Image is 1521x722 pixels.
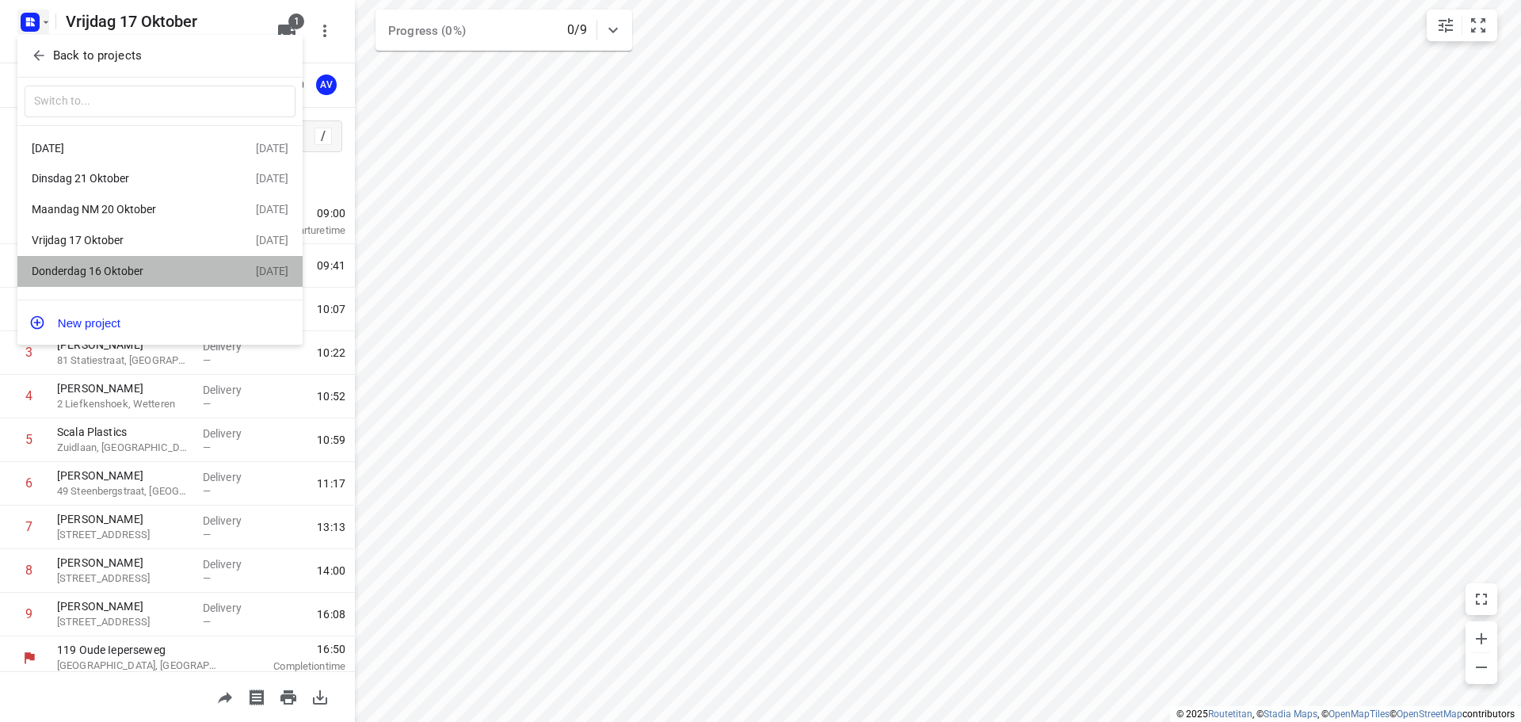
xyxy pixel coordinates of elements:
div: Maandag NM 20 Oktober[DATE] [17,194,303,225]
p: Back to projects [53,47,142,65]
div: [DATE] [32,142,214,155]
div: [DATE] [256,172,288,185]
div: Vrijdag 17 Oktober[DATE] [17,225,303,256]
input: Switch to... [25,86,295,118]
div: Dinsdag 21 Oktober[DATE] [17,163,303,194]
button: New project [17,307,303,338]
div: Donderdag 16 Oktober [32,265,214,277]
div: Vrijdag 17 Oktober [32,234,214,246]
button: Back to projects [25,43,295,69]
div: Donderdag 16 Oktober[DATE] [17,256,303,287]
div: [DATE][DATE] [17,132,303,163]
div: Dinsdag 21 Oktober [32,172,214,185]
div: Maandag NM 20 Oktober [32,203,214,216]
div: [DATE] [256,265,288,277]
div: [DATE] [256,142,288,155]
div: [DATE] [256,203,288,216]
div: [DATE] [256,234,288,246]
